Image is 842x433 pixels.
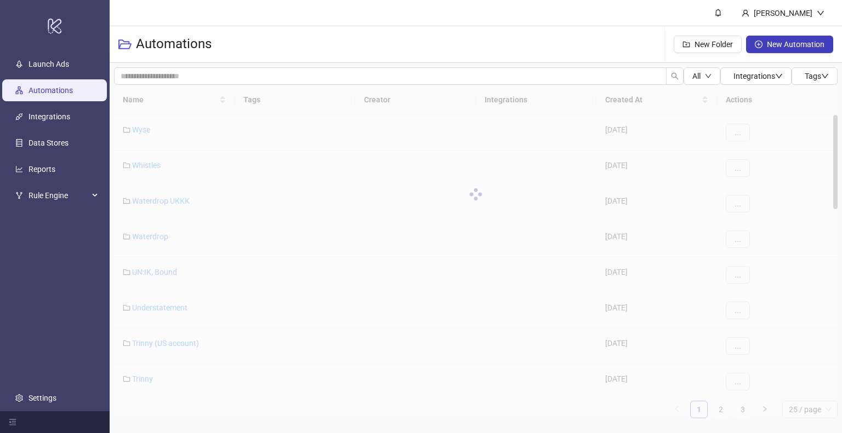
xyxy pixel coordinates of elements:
span: down [817,9,824,17]
span: folder-add [682,41,690,48]
span: menu-fold [9,418,16,426]
span: New Automation [767,40,824,49]
span: down [775,72,783,80]
span: Rule Engine [29,184,89,206]
h3: Automations [136,36,212,53]
a: Data Stores [29,138,69,147]
span: Integrations [733,72,783,80]
span: down [705,73,712,79]
span: plus-circle [755,41,763,48]
button: New Automation [746,36,833,53]
div: [PERSON_NAME] [749,7,817,19]
a: Automations [29,86,73,95]
span: search [671,72,679,80]
button: Integrationsdown [720,67,792,85]
span: down [821,72,829,80]
span: folder-open [118,38,132,51]
span: Tags [805,72,829,80]
span: All [692,72,701,80]
a: Launch Ads [29,60,69,68]
span: New Folder [695,40,733,49]
a: Integrations [29,112,70,121]
span: user [742,9,749,17]
a: Reports [29,165,55,174]
button: Alldown [684,67,720,85]
span: bell [714,9,722,16]
button: Tagsdown [792,67,838,85]
a: Settings [29,394,56,402]
span: fork [15,192,23,199]
button: New Folder [674,36,742,53]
